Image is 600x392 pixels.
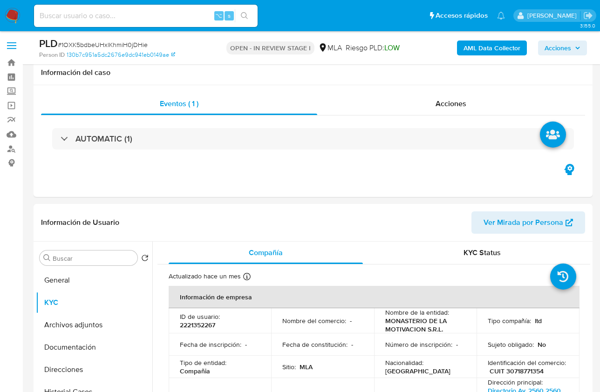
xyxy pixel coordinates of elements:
[43,254,51,262] button: Buscar
[141,254,149,264] button: Volver al orden por defecto
[300,363,313,371] p: MLA
[36,358,152,381] button: Direcciones
[180,358,226,367] p: Tipo de entidad :
[436,98,466,109] span: Acciones
[538,41,587,55] button: Acciones
[245,340,247,349] p: -
[249,247,283,258] span: Compañía
[282,340,348,349] p: Fecha de constitución :
[169,286,580,308] th: Información de empresa
[385,317,462,333] p: MONASTERIO DE LA MOTIVACION S.R.L.
[583,11,593,20] a: Salir
[497,12,505,20] a: Notificaciones
[484,211,563,234] span: Ver Mirada por Persona
[385,367,450,375] p: [GEOGRAPHIC_DATA]
[488,317,531,325] p: Tipo compañía :
[36,269,152,291] button: General
[36,336,152,358] button: Documentación
[385,308,449,317] p: Nombre de la entidad :
[346,43,400,53] span: Riesgo PLD:
[457,41,527,55] button: AML Data Collector
[75,134,132,144] h3: AUTOMATIC (1)
[538,340,546,349] p: No
[34,10,258,22] input: Buscar usuario o caso...
[39,51,65,59] b: Person ID
[384,42,400,53] span: LOW
[488,378,543,386] p: Dirección principal :
[527,11,580,20] p: jian.marin@mercadolibre.com
[545,41,571,55] span: Acciones
[464,247,501,258] span: KYC Status
[488,358,566,367] p: Identificación del comercio :
[53,254,134,263] input: Buscar
[39,36,58,51] b: PLD
[535,317,542,325] p: ltd
[235,9,254,22] button: search-icon
[58,40,148,49] span: # 1OXK5bdbeUHxlKhmiH0jDHie
[67,51,175,59] a: 130b7c951a5dc2676e9dc941eb0149ae
[180,340,241,349] p: Fecha de inscripción :
[385,358,423,367] p: Nacionalidad :
[215,11,222,20] span: ⌥
[385,340,452,349] p: Número de inscripción :
[36,314,152,336] button: Archivos adjuntos
[52,128,574,149] div: AUTOMATIC (1)
[282,317,346,325] p: Nombre del comercio :
[490,367,544,375] p: CUIT 30718771354
[436,11,488,20] span: Accesos rápidos
[464,41,520,55] b: AML Data Collector
[471,211,585,234] button: Ver Mirada por Persona
[180,321,215,329] p: 2221352267
[180,312,220,321] p: ID de usuario :
[226,41,314,54] p: OPEN - IN REVIEW STAGE I
[169,272,241,281] p: Actualizado hace un mes
[456,340,458,349] p: -
[180,367,210,375] p: Compañia
[350,317,352,325] p: -
[282,363,296,371] p: Sitio :
[488,340,534,349] p: Sujeto obligado :
[41,218,119,227] h1: Información de Usuario
[351,340,353,349] p: -
[228,11,231,20] span: s
[41,68,585,77] h1: Información del caso
[36,291,152,314] button: KYC
[318,43,342,53] div: MLA
[160,98,198,109] span: Eventos ( 1 )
